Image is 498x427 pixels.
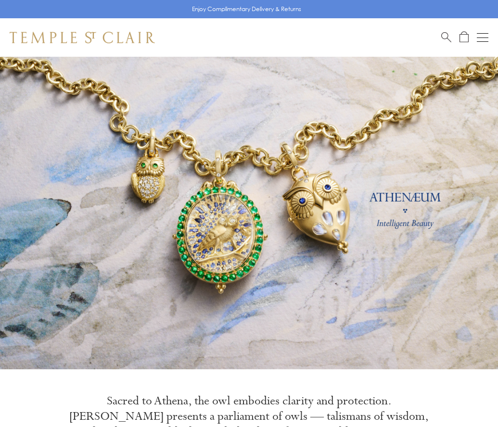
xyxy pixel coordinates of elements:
a: Search [441,31,451,43]
button: Open navigation [477,32,488,43]
p: Enjoy Complimentary Delivery & Returns [192,4,301,14]
a: Open Shopping Bag [460,31,469,43]
img: Temple St. Clair [10,32,155,43]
